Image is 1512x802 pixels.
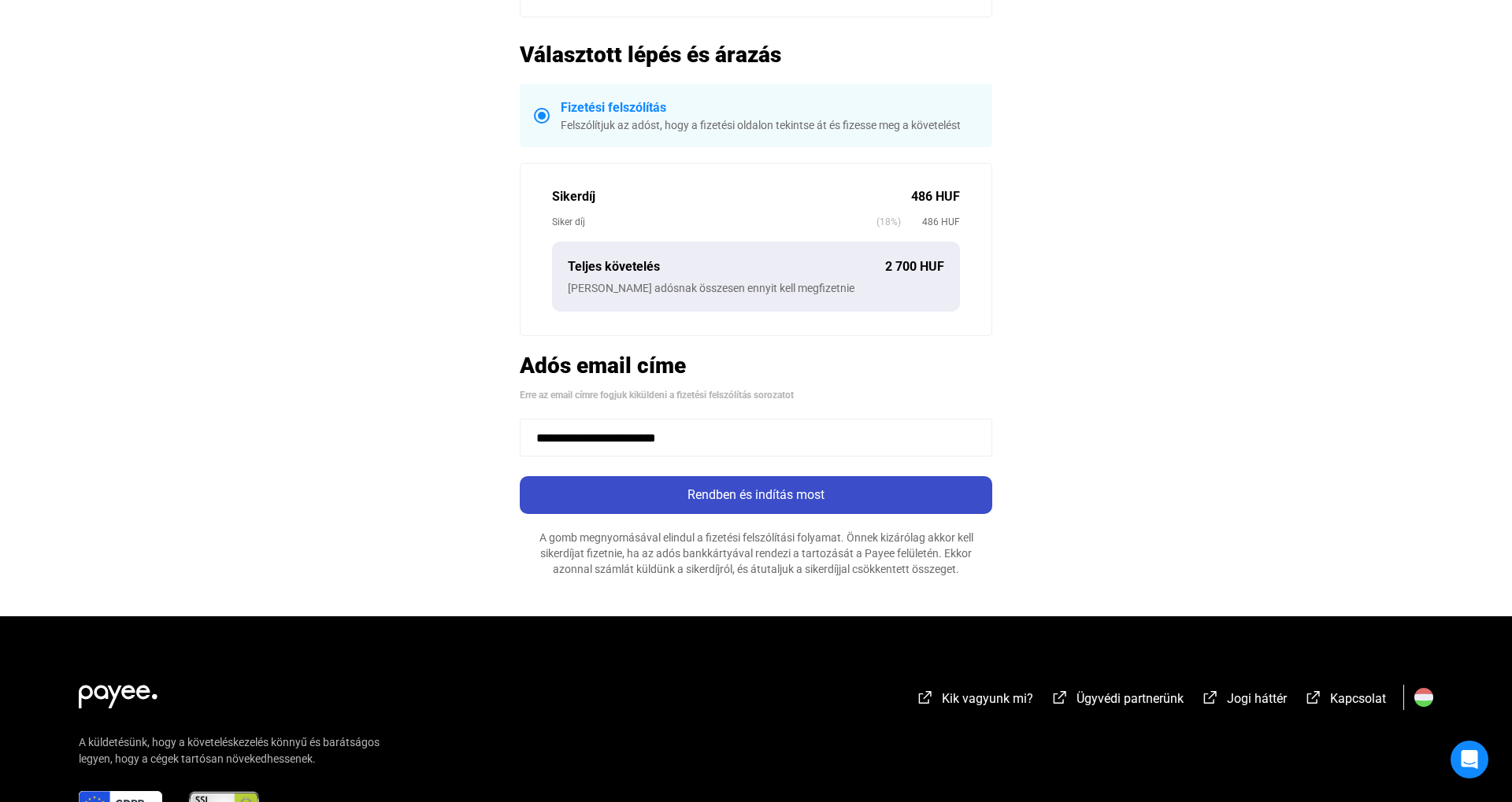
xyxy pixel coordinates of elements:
[520,387,992,403] div: Erre az email címre fogjuk kiküldeni a fizetési felszólítás sorozatot
[561,98,978,117] div: Fizetési felszólítás
[520,352,992,379] h2: Adós email címe
[524,486,988,504] div: Rendben és indítás most
[901,214,960,230] span: 486 HUF
[568,280,944,296] div: [PERSON_NAME] adósnak összesen ennyit kell megfizetnie
[942,691,1033,706] span: Kik vagyunk mi?
[520,41,992,68] h2: Választott lépés és árazás
[552,187,911,206] div: Sikerdíj
[911,187,960,206] div: 486 HUF
[1051,689,1069,705] img: external-link-white
[520,476,992,514] button: Rendben és indítás most
[1304,693,1386,708] a: external-link-whiteKapcsolat
[1227,691,1287,706] span: Jogi háttér
[876,214,901,230] span: (18%)
[1077,691,1184,706] span: Ügyvédi partnerünk
[916,689,935,705] img: external-link-white
[79,676,157,708] img: white-payee-white-dot.svg
[1414,688,1433,707] img: HU.svg
[568,257,885,276] div: Teljes követelés
[885,257,944,276] div: 2 700 HUF
[916,693,1033,708] a: external-link-whiteKik vagyunk mi?
[520,530,992,577] div: A gomb megnyomásával elindul a fizetési felszólítási folyamat. Önnek kizárólag akkor kell sikerdí...
[1330,691,1386,706] span: Kapcsolat
[1201,693,1287,708] a: external-link-whiteJogi háttér
[552,214,876,230] div: Siker díj
[1201,689,1220,705] img: external-link-white
[1451,741,1488,778] div: Open Intercom Messenger
[561,117,978,133] div: Felszólítjuk az adóst, hogy a fizetési oldalon tekintse át és fizesse meg a követelést
[1304,689,1323,705] img: external-link-white
[1051,693,1184,708] a: external-link-whiteÜgyvédi partnerünk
